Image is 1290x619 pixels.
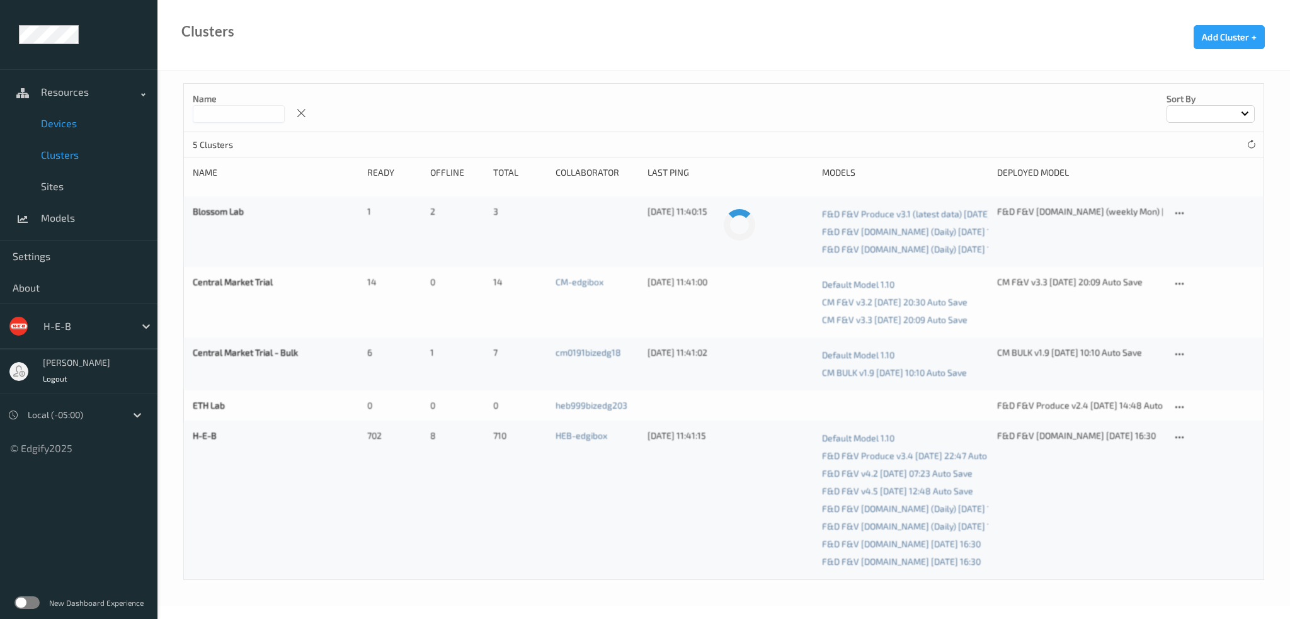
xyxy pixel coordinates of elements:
[648,276,813,288] div: [DATE] 11:41:00
[822,166,988,179] div: Models
[822,293,988,311] a: CM F&V v3.2 [DATE] 20:30 Auto Save
[193,347,298,358] a: Central Market Trial - Bulk
[822,500,988,518] a: F&D F&V [DOMAIN_NAME] (Daily) [DATE] 16:30 [DATE] 16:30 Auto Save
[556,347,621,358] a: cm0191bizedg18
[193,430,217,441] a: H-E-B
[822,518,988,535] a: F&D F&V [DOMAIN_NAME] (Daily) [DATE] 16:30
[193,139,287,151] p: 5 Clusters
[367,166,421,179] div: Ready
[193,206,244,217] a: Blossom Lab
[822,364,988,382] a: CM BULK v1.9 [DATE] 10:10 Auto Save
[193,276,273,287] a: Central Market Trial
[822,205,988,223] a: F&D F&V Produce v3.1 (latest data) [DATE] 19:42 Auto Save
[997,205,1163,218] div: F&D F&V [DOMAIN_NAME] (weekly Mon) [DATE] 23:30 [DATE] 23:30 Auto Save
[822,447,988,465] a: F&D F&V Produce v3.4 [DATE] 22:47 Auto Save
[822,429,988,447] a: Default Model 1.10
[493,205,547,218] div: 3
[367,399,421,412] div: 0
[367,205,421,218] div: 1
[430,429,484,442] div: 8
[1194,25,1265,49] button: Add Cluster +
[1167,93,1255,105] p: Sort by
[430,399,484,412] div: 0
[822,276,988,293] a: Default Model 1.10
[367,276,421,288] div: 14
[648,346,813,359] div: [DATE] 11:41:02
[822,535,988,553] a: F&D F&V [DOMAIN_NAME] [DATE] 16:30
[648,429,813,442] div: [DATE] 11:41:15
[648,166,813,179] div: Last Ping
[193,93,285,105] p: Name
[556,166,639,179] div: Collaborator
[367,346,421,359] div: 6
[648,205,813,218] div: [DATE] 11:40:15
[430,346,484,359] div: 1
[822,223,988,241] a: F&D F&V [DOMAIN_NAME] (Daily) [DATE] 16:30 [DATE] 16:30 Auto Save
[556,430,607,441] a: HEB-edgibox
[556,400,627,411] a: heb999bizedg203
[430,166,484,179] div: Offline
[997,429,1163,442] div: F&D F&V [DOMAIN_NAME] [DATE] 16:30
[556,276,603,287] a: CM-edgibox
[822,465,988,482] a: F&D F&V v4.2 [DATE] 07:23 Auto Save
[997,399,1163,412] div: F&D F&V Produce v2.4 [DATE] 14:48 Auto Save
[822,346,988,364] a: Default Model 1.10
[493,346,547,359] div: 7
[997,166,1163,179] div: Deployed model
[493,399,547,412] div: 0
[181,25,234,38] div: Clusters
[822,241,988,258] a: F&D F&V [DOMAIN_NAME] (Daily) [DATE] 16:30 [DATE] 16:30 Auto Save
[822,311,988,329] a: CM F&V v3.3 [DATE] 20:09 Auto Save
[493,429,547,442] div: 710
[193,400,225,411] a: ETH Lab
[997,346,1163,359] div: CM BULK v1.9 [DATE] 10:10 Auto Save
[367,429,421,442] div: 702
[822,482,988,500] a: F&D F&V v4.5 [DATE] 12:48 Auto Save
[493,276,547,288] div: 14
[430,276,484,288] div: 0
[997,276,1163,288] div: CM F&V v3.3 [DATE] 20:09 Auto Save
[430,205,484,218] div: 2
[193,166,358,179] div: Name
[822,553,988,571] a: F&D F&V [DOMAIN_NAME] [DATE] 16:30
[493,166,547,179] div: Total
